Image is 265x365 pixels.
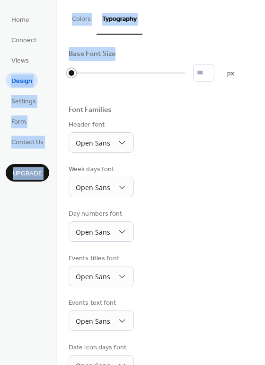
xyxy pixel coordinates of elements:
a: Contact Us [6,134,49,149]
div: Header font [69,120,132,130]
span: Home [11,15,29,25]
div: Events text font [69,298,132,308]
span: Open Sans [76,272,110,281]
span: Settings [11,97,36,107]
a: Design [6,73,38,88]
span: Open Sans [76,317,110,326]
a: Connect [6,32,42,47]
button: Upgrade [6,164,49,182]
span: Contact Us [11,137,44,147]
span: Open Sans [76,228,110,237]
span: Form [11,117,26,127]
a: Views [6,52,35,68]
span: Upgrade [13,169,42,179]
a: Settings [6,93,42,109]
a: Home [6,11,35,27]
div: Date icon days font [69,343,132,353]
span: Open Sans [76,183,110,192]
span: px [227,69,234,79]
span: Connect [11,36,36,46]
div: Week days font [69,164,132,174]
div: Font Families [69,105,112,115]
div: Events titles font [69,254,132,264]
div: Day numbers font [69,209,132,219]
span: Views [11,56,29,66]
div: Base Font Size [69,49,115,59]
span: Open Sans [76,138,110,147]
a: Form [6,113,32,129]
span: Design [11,76,32,86]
